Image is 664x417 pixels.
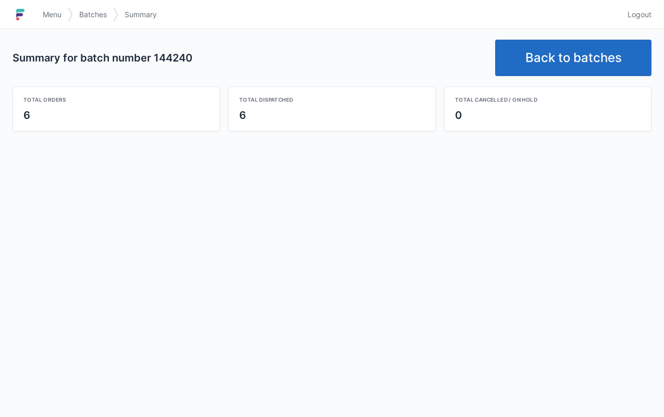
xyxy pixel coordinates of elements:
[13,6,28,23] img: logo-small.jpg
[23,108,209,122] div: 6
[628,9,651,20] span: Logout
[495,40,651,76] a: Back to batches
[455,95,641,104] div: Total cancelled / on hold
[239,95,425,104] div: Total dispatched
[13,51,487,65] h2: Summary for batch number 144240
[36,5,68,24] a: Menu
[455,108,641,122] div: 0
[113,2,118,27] img: svg>
[43,9,62,20] span: Menu
[118,5,163,24] a: Summary
[239,108,425,122] div: 6
[125,9,157,20] span: Summary
[68,2,73,27] img: svg>
[79,9,107,20] span: Batches
[73,5,113,24] a: Batches
[621,5,651,24] a: Logout
[23,95,209,104] div: Total orders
